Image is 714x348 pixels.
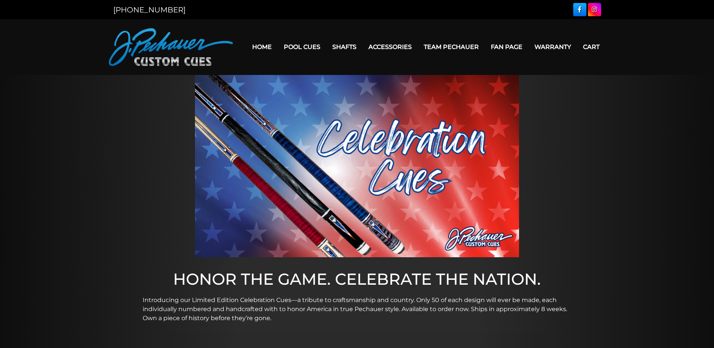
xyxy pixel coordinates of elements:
[362,37,418,56] a: Accessories
[278,37,326,56] a: Pool Cues
[528,37,577,56] a: Warranty
[485,37,528,56] a: Fan Page
[113,5,186,14] a: [PHONE_NUMBER]
[418,37,485,56] a: Team Pechauer
[326,37,362,56] a: Shafts
[577,37,606,56] a: Cart
[246,37,278,56] a: Home
[109,28,233,66] img: Pechauer Custom Cues
[143,296,572,323] p: Introducing our Limited Edition Celebration Cues—a tribute to craftsmanship and country. Only 50 ...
